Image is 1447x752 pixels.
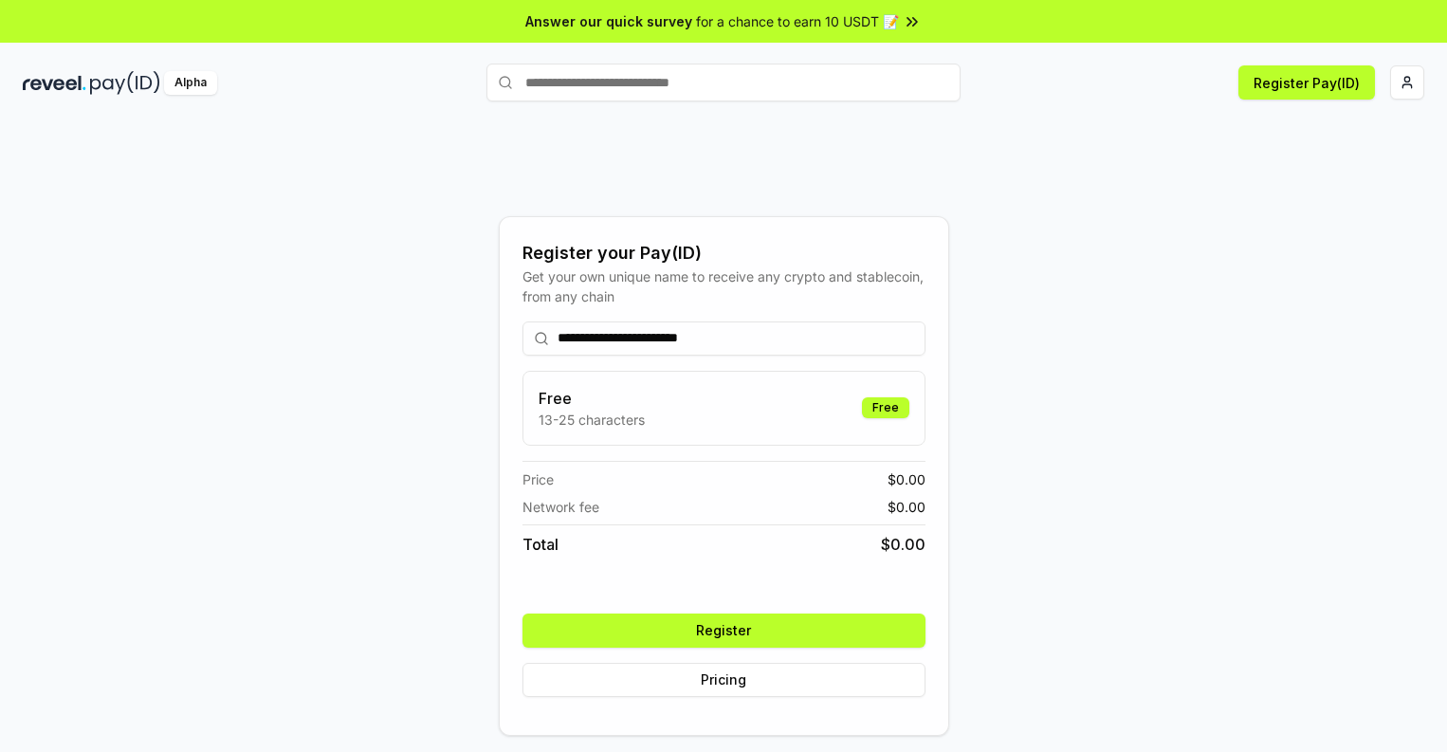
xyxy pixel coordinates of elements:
[522,240,925,266] div: Register your Pay(ID)
[696,11,899,31] span: for a chance to earn 10 USDT 📝
[539,410,645,430] p: 13-25 characters
[888,497,925,517] span: $ 0.00
[525,11,692,31] span: Answer our quick survey
[888,469,925,489] span: $ 0.00
[90,71,160,95] img: pay_id
[23,71,86,95] img: reveel_dark
[881,533,925,556] span: $ 0.00
[1238,65,1375,100] button: Register Pay(ID)
[522,266,925,306] div: Get your own unique name to receive any crypto and stablecoin, from any chain
[522,614,925,648] button: Register
[522,663,925,697] button: Pricing
[862,397,909,418] div: Free
[522,497,599,517] span: Network fee
[539,387,645,410] h3: Free
[164,71,217,95] div: Alpha
[522,533,559,556] span: Total
[522,469,554,489] span: Price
